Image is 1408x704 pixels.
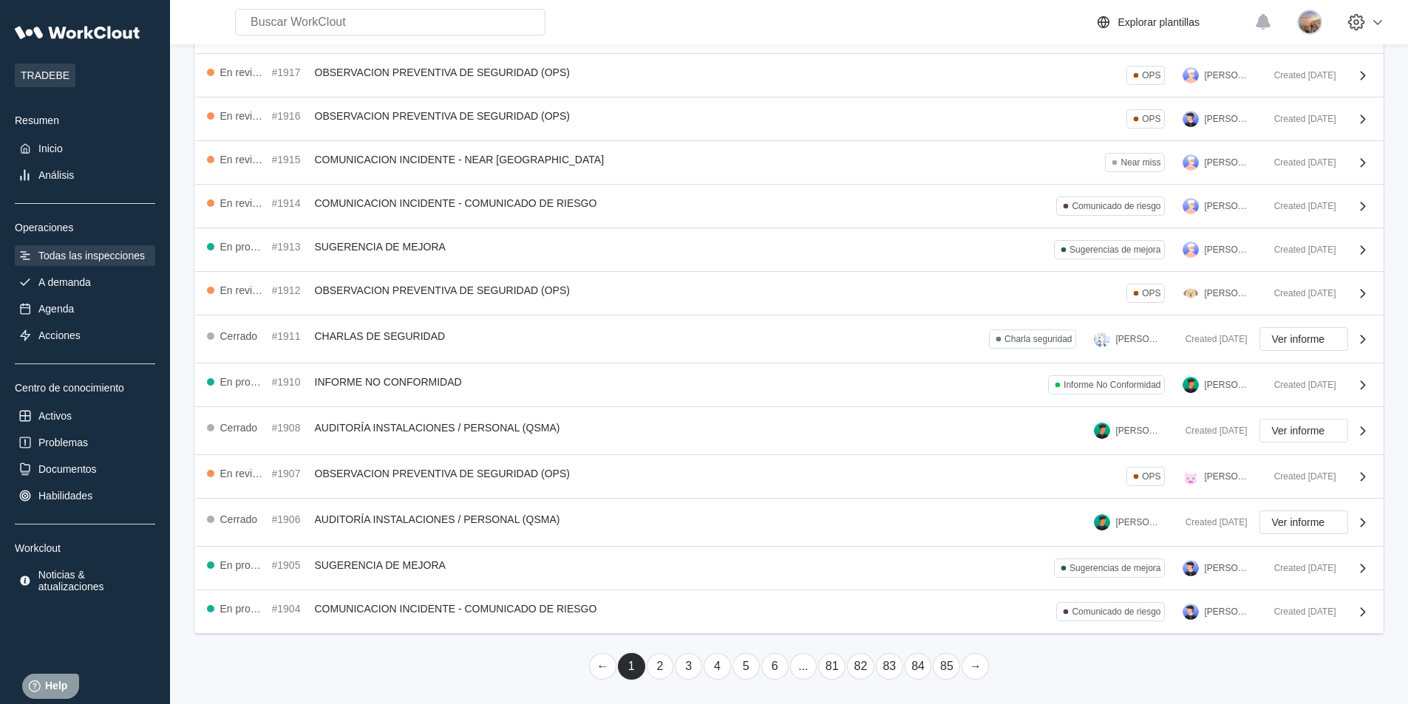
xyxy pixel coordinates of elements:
[220,241,266,253] div: En progreso
[315,284,570,296] span: OBSERVACION PREVENTIVA DE SEGURIDAD (OPS)
[675,653,702,680] a: Page 3
[1262,157,1336,168] div: Created [DATE]
[647,653,674,680] a: Page 2
[1205,201,1251,211] div: [PERSON_NAME]
[1120,157,1160,168] div: Near miss
[1183,111,1199,127] img: user-5.png
[1259,327,1348,351] button: Ver informe
[1262,201,1336,211] div: Created [DATE]
[1069,245,1160,255] div: Sugerencias de mejora
[38,276,91,288] div: A demanda
[195,590,1384,634] a: En progreso#1904COMUNICACION INCIDENTE - COMUNICADO DE RIESGOComunicado de riesgo[PERSON_NAME]Cre...
[15,165,155,185] a: Análisis
[195,455,1384,499] a: En revisión#1907OBSERVACION PREVENTIVA DE SEGURIDAD (OPS)OPS[PERSON_NAME]Created [DATE]
[15,459,155,479] a: Documentos
[790,653,817,680] a: ...
[220,284,266,296] div: En revisión
[1262,70,1336,81] div: Created [DATE]
[1116,334,1162,344] div: [PERSON_NAME]
[1262,114,1336,124] div: Created [DATE]
[38,303,74,315] div: Agenda
[195,272,1384,315] a: En revisión#1912OBSERVACION PREVENTIVA DE SEGURIDAD (OPS)OPS[PERSON_NAME]Created [DATE]
[15,406,155,426] a: Activos
[195,141,1384,185] a: En revisión#1915COMUNICACION INCIDENTE - NEAR [GEOGRAPHIC_DATA]Near miss[PERSON_NAME]Created [DATE]
[272,376,309,388] div: #1910
[818,653,846,680] a: Page 81
[195,547,1384,590] a: En progreso#1905SUGERENCIA DE MEJORASugerencias de mejora[PERSON_NAME]Created [DATE]
[1272,517,1325,527] span: Ver informe
[1174,334,1248,344] div: Created [DATE]
[15,245,155,266] a: Todas las inspecciones
[315,110,570,122] span: OBSERVACION PREVENTIVA DE SEGURIDAD (OPS)
[1094,423,1110,439] img: user.png
[15,115,155,126] div: Resumen
[38,250,145,262] div: Todas las inspecciones
[1116,517,1162,527] div: [PERSON_NAME]
[1069,563,1160,573] div: Sugerencias de mejora
[195,54,1384,98] a: En revisión#1917OBSERVACION PREVENTIVA DE SEGURIDAD (OPS)OPS[PERSON_NAME]Created [DATE]
[38,569,152,592] div: Noticias & atualizaciones
[1116,426,1162,436] div: [PERSON_NAME]
[1174,426,1248,436] div: Created [DATE]
[195,98,1384,141] a: En revisión#1916OBSERVACION PREVENTIVA DE SEGURIDAD (OPS)OPS[PERSON_NAME]Created [DATE]
[15,485,155,506] a: Habilidades
[1183,285,1199,301] img: dog.png
[1272,334,1325,344] span: Ver informe
[38,410,72,422] div: Activos
[1072,606,1160,617] div: Comunicado de riesgo
[195,499,1384,547] a: Cerrado#1906AUDITORÍA INSTALACIONES / PERSONAL (QSMA)[PERSON_NAME]Created [DATE]Ver informe
[38,463,97,475] div: Documentos
[272,66,309,78] div: #1917
[1205,471,1251,482] div: [PERSON_NAME]
[933,653,960,680] a: Page 85
[38,437,88,448] div: Problemas
[1064,380,1160,390] div: Informe No Conformidad
[1272,426,1325,436] span: Ver informe
[1205,245,1251,255] div: [PERSON_NAME]
[1142,471,1160,482] div: OPS
[272,154,309,165] div: #1915
[1174,517,1248,527] div: Created [DATE]
[38,490,92,502] div: Habilidades
[315,66,570,78] span: OBSERVACION PREVENTIVA DE SEGURIDAD (OPS)
[315,241,446,253] span: SUGERENCIA DE MEJORA
[1142,288,1160,298] div: OPS
[220,66,266,78] div: En revisión
[876,653,903,680] a: Page 83
[315,197,597,209] span: COMUNICACION INCIDENTE - COMUNICADO DE RIESGO
[38,143,63,154] div: Inicio
[272,110,309,122] div: #1916
[1183,198,1199,214] img: user-3.png
[315,422,560,434] span: AUDITORÍA INSTALACIONES / PERSONAL (QSMA)
[272,468,309,479] div: #1907
[1262,245,1336,255] div: Created [DATE]
[272,197,309,209] div: #1914
[195,407,1384,455] a: Cerrado#1908AUDITORÍA INSTALACIONES / PERSONAL (QSMA)[PERSON_NAME]Created [DATE]Ver informe
[15,432,155,453] a: Problemas
[761,653,789,680] a: Page 6
[272,422,309,434] div: #1908
[220,330,258,342] div: Cerrado
[38,329,81,341] div: Acciones
[1205,380,1251,390] div: [PERSON_NAME]
[618,653,645,680] a: Page 1 is your current page
[272,284,309,296] div: #1912
[220,559,266,571] div: En progreso
[272,513,309,525] div: #1906
[1183,242,1199,258] img: user-3.png
[315,330,446,342] span: CHARLAS DE SEGURIDAD
[1259,419,1348,442] button: Ver informe
[15,222,155,233] div: Operaciones
[1205,70,1251,81] div: [PERSON_NAME]
[220,110,266,122] div: En revisión
[1095,13,1248,31] a: Explorar plantillas
[847,653,874,680] a: Page 82
[1262,471,1336,482] div: Created [DATE]
[1262,380,1336,390] div: Created [DATE]
[1297,10,1322,35] img: 0f68b16a-55cd-4221-bebc-412466ceb291.jpg
[195,185,1384,228] a: En revisión#1914COMUNICACION INCIDENTE - COMUNICADO DE RIESGOComunicado de riesgo[PERSON_NAME]Cre...
[15,138,155,159] a: Inicio
[1118,16,1200,28] div: Explorar plantillas
[1094,514,1110,530] img: user.png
